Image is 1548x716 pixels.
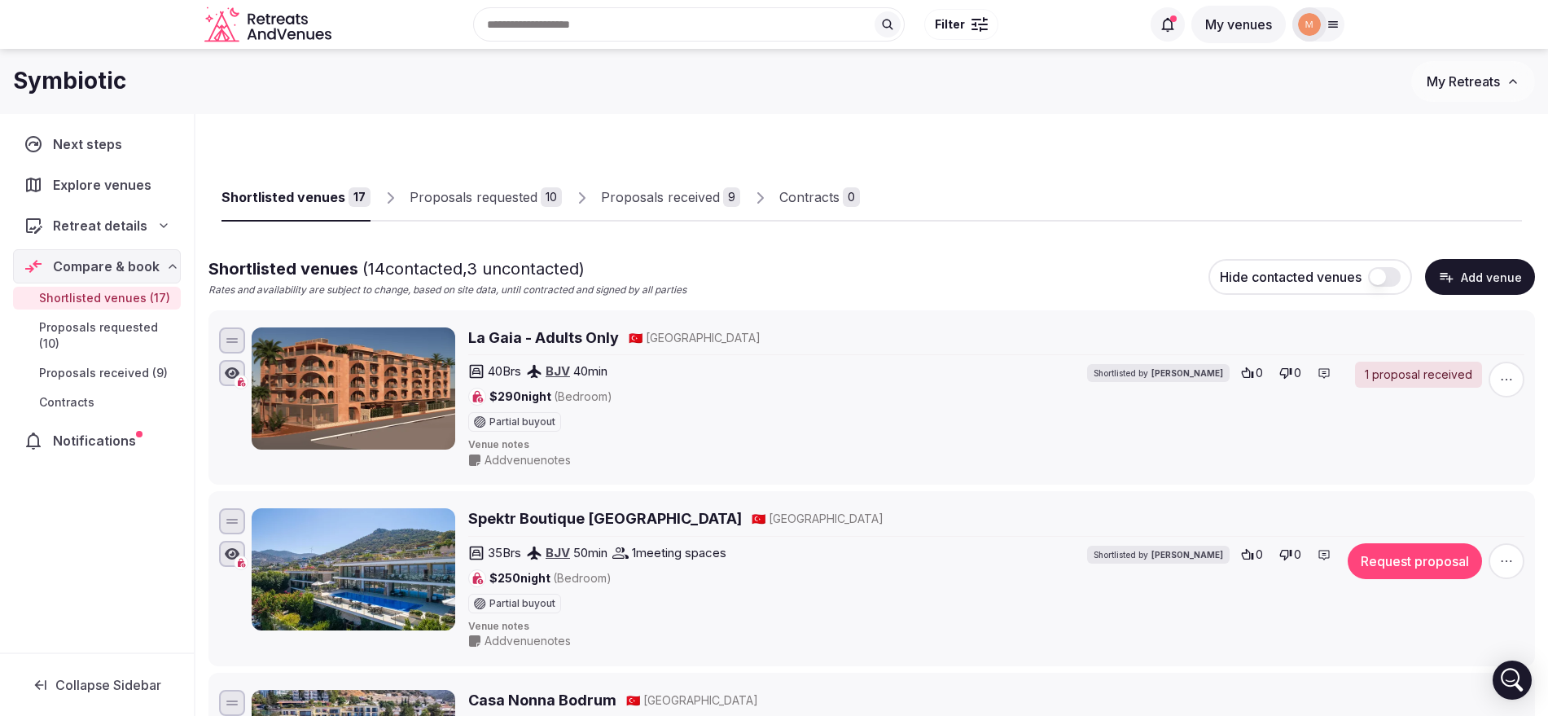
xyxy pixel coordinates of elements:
[1220,269,1362,285] span: Hide contacted venues
[39,319,174,352] span: Proposals requested (10)
[1493,661,1532,700] div: Open Intercom Messenger
[779,174,860,222] a: Contracts0
[1425,259,1535,295] button: Add venue
[752,511,765,527] button: 🇹🇷
[208,259,585,279] span: Shortlisted venues
[646,330,761,346] span: [GEOGRAPHIC_DATA]
[13,168,181,202] a: Explore venues
[1087,546,1230,564] div: Shortlisted by
[53,175,158,195] span: Explore venues
[362,259,585,279] span: ( 14 contacted, 3 uncontacted)
[1355,362,1482,388] a: 1 proposal received
[1236,543,1268,566] button: 0
[769,511,884,527] span: [GEOGRAPHIC_DATA]
[13,127,181,161] a: Next steps
[1294,547,1301,563] span: 0
[626,693,640,707] span: 🇹🇷
[488,362,521,380] span: 40 Brs
[489,570,612,586] span: $250 night
[601,174,740,222] a: Proposals received9
[1236,362,1268,384] button: 0
[410,187,537,207] div: Proposals requested
[779,187,840,207] div: Contracts
[13,362,181,384] a: Proposals received (9)
[1191,6,1286,43] button: My venues
[53,257,160,276] span: Compare & book
[935,16,965,33] span: Filter
[843,187,860,207] div: 0
[632,544,726,561] span: 1 meeting spaces
[1348,543,1482,579] button: Request proposal
[468,620,1524,634] span: Venue notes
[221,187,345,207] div: Shortlisted venues
[553,571,612,585] span: (Bedroom)
[13,424,181,458] a: Notifications
[489,599,555,608] span: Partial buyout
[626,692,640,709] button: 🇹🇷
[13,391,181,414] a: Contracts
[629,330,642,346] button: 🇹🇷
[208,283,686,297] p: Rates and availability are subject to change, based on site data, until contracted and signed by ...
[1274,362,1306,384] button: 0
[252,508,455,630] img: Spektr Boutique Hotel Yalikavak
[546,363,570,379] a: BJV
[723,187,740,207] div: 9
[53,216,147,235] span: Retreat details
[554,389,612,403] span: (Bedroom)
[39,365,168,381] span: Proposals received (9)
[13,287,181,310] a: Shortlisted venues (17)
[53,134,129,154] span: Next steps
[485,633,571,649] span: Add venue notes
[252,327,455,450] img: La Gaia - Adults Only
[601,187,720,207] div: Proposals received
[752,512,765,525] span: 🇹🇷
[468,327,619,348] a: La Gaia - Adults Only
[541,187,562,207] div: 10
[204,7,335,43] svg: Retreats and Venues company logo
[1411,61,1535,102] button: My Retreats
[573,544,607,561] span: 50 min
[55,677,161,693] span: Collapse Sidebar
[1151,367,1223,379] span: [PERSON_NAME]
[221,174,371,222] a: Shortlisted venues17
[1256,547,1263,563] span: 0
[39,290,170,306] span: Shortlisted venues (17)
[1274,543,1306,566] button: 0
[349,187,371,207] div: 17
[485,452,571,468] span: Add venue notes
[13,316,181,355] a: Proposals requested (10)
[1191,16,1286,33] a: My venues
[13,65,126,97] h1: Symbiotic
[410,174,562,222] a: Proposals requested10
[924,9,998,40] button: Filter
[468,438,1524,452] span: Venue notes
[489,417,555,427] span: Partial buyout
[489,389,612,405] span: $290 night
[13,667,181,703] button: Collapse Sidebar
[1151,549,1223,560] span: [PERSON_NAME]
[546,545,570,560] a: BJV
[39,394,94,411] span: Contracts
[1294,365,1301,381] span: 0
[1256,365,1263,381] span: 0
[1427,73,1500,90] span: My Retreats
[629,331,642,345] span: 🇹🇷
[573,362,607,380] span: 40 min
[1087,364,1230,382] div: Shortlisted by
[643,692,758,709] span: [GEOGRAPHIC_DATA]
[488,544,521,561] span: 35 Brs
[204,7,335,43] a: Visit the homepage
[468,690,616,710] a: Casa Nonna Bodrum
[53,431,143,450] span: Notifications
[468,508,742,529] a: Spektr Boutique [GEOGRAPHIC_DATA]
[1298,13,1321,36] img: marina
